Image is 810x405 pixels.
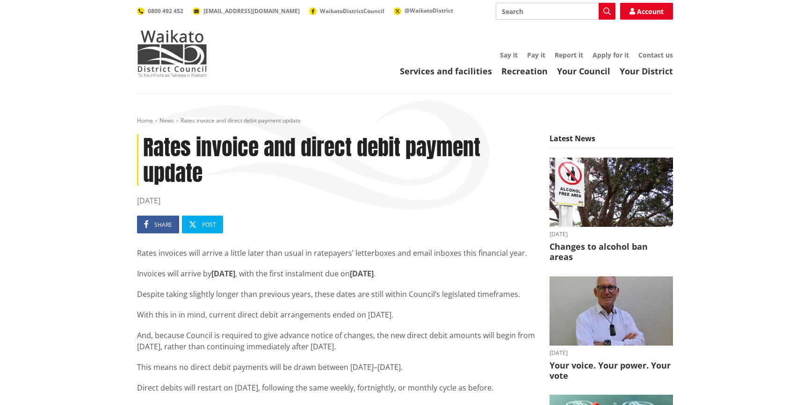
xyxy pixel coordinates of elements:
[137,247,535,259] p: Rates invoices will arrive a little later than usual in ratepayers’ letterboxes and email inboxes...
[182,216,223,233] a: Post
[211,268,235,279] strong: [DATE]
[550,231,673,237] time: [DATE]
[137,330,535,352] p: And, because Council is required to give advance notice of changes, the new direct debit amounts ...
[309,7,384,15] a: WaikatoDistrictCouncil
[550,158,673,262] a: [DATE] Changes to alcohol ban areas
[550,350,673,356] time: [DATE]
[137,268,535,279] p: Invoices will arrive by , with the first instalment due on .
[620,3,673,20] a: Account
[550,361,673,381] h3: Your voice. Your power. Your vote
[550,158,673,227] img: Alcohol Control Bylaw adopted - August 2025 (2)
[137,382,535,393] p: Direct debits will restart on [DATE], following the same weekly, fortnightly, or monthly cycle as...
[405,7,453,14] span: @WaikatoDistrict
[500,51,518,59] a: Say it
[137,117,673,125] nav: breadcrumb
[159,116,174,124] a: News
[550,276,673,381] a: [DATE] Your voice. Your power. Your vote
[154,221,172,229] span: Share
[550,242,673,262] h3: Changes to alcohol ban areas
[638,51,673,59] a: Contact us
[202,221,216,229] span: Post
[137,7,183,15] a: 0800 492 452
[203,7,300,15] span: [EMAIL_ADDRESS][DOMAIN_NAME]
[137,309,535,320] p: With this in in mind, current direct debit arrangements ended on [DATE].
[137,30,207,77] img: Waikato District Council - Te Kaunihera aa Takiwaa o Waikato
[620,65,673,77] a: Your District
[181,116,301,124] span: Rates invoice and direct debit payment update
[550,134,673,148] h5: Latest News
[137,134,535,186] h1: Rates invoice and direct debit payment update
[137,195,535,206] time: [DATE]
[593,51,629,59] a: Apply for it
[496,3,615,20] input: Search input
[400,65,492,77] a: Services and facilities
[137,289,535,300] p: Despite taking slightly longer than previous years, these dates are still within Council’s legisl...
[193,7,300,15] a: [EMAIL_ADDRESS][DOMAIN_NAME]
[137,216,179,233] a: Share
[394,7,453,14] a: @WaikatoDistrict
[550,276,673,346] img: Craig Hobbs
[350,268,374,279] strong: [DATE]
[148,7,183,15] span: 0800 492 452
[527,51,545,59] a: Pay it
[137,362,535,373] p: This means no direct debit payments will be drawn between [DATE]–[DATE].
[501,65,548,77] a: Recreation
[557,65,610,77] a: Your Council
[137,116,153,124] a: Home
[555,51,583,59] a: Report it
[320,7,384,15] span: WaikatoDistrictCouncil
